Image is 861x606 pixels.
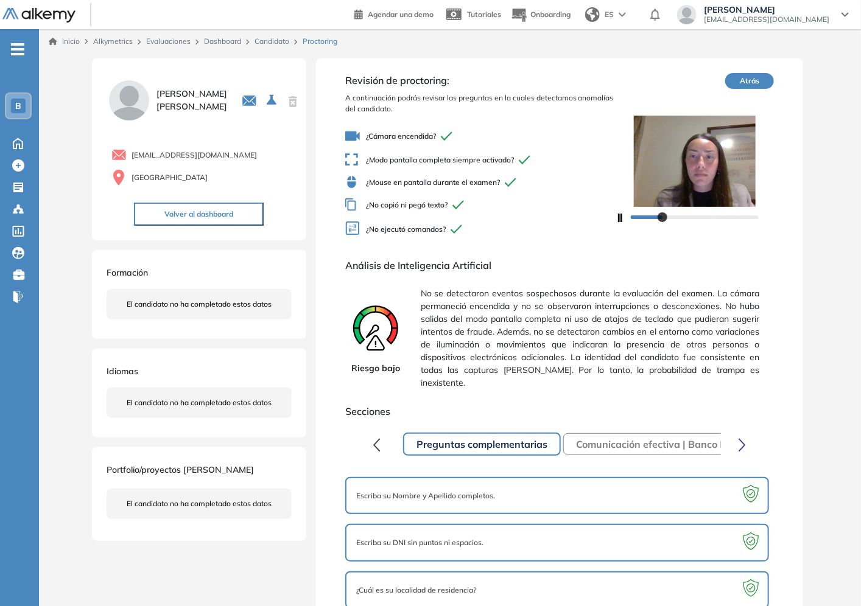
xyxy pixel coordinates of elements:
span: [EMAIL_ADDRESS][DOMAIN_NAME] [704,15,829,24]
button: Seleccione la evaluación activa [262,89,284,111]
a: Evaluaciones [146,37,191,46]
span: ¿Mouse en pantalla durante el examen? [345,176,616,189]
span: Secciones [345,404,774,419]
span: Portfolio/proyectos [PERSON_NAME] [107,464,254,475]
span: Proctoring [303,36,337,47]
span: Onboarding [530,10,571,19]
span: Alkymetrics [93,37,133,46]
img: PROFILE_MENU_LOGO_USER [107,78,152,123]
a: Dashboard [204,37,241,46]
span: ES [605,9,614,20]
span: Tutoriales [467,10,501,19]
button: Volver al dashboard [134,203,264,226]
button: Comunicación efectiva | Banco Provincia [563,433,776,455]
button: Preguntas complementarias [403,433,561,456]
a: Inicio [49,36,80,47]
i: - [11,48,24,50]
span: Análisis de Inteligencia Artificial [345,258,774,273]
span: B [15,101,21,111]
a: Agendar una demo [354,6,434,21]
span: Revisión de proctoring: [345,73,616,88]
a: Candidato [255,37,289,46]
span: ¿Cámara encendida? [345,129,616,144]
span: El candidato no ha completado estos datos [127,498,272,509]
span: Agendar una demo [368,10,434,19]
span: Formación [107,267,148,278]
span: El candidato no ha completado estos datos [127,397,272,408]
span: Idiomas [107,366,138,377]
span: [GEOGRAPHIC_DATA] [132,172,208,183]
button: Onboarding [511,2,571,28]
span: A continuación podrás revisar las preguntas en la cuales detectamos anomalías del candidato. [345,92,616,114]
span: ¿Modo pantalla completa siempre activado? [345,153,616,166]
span: Riesgo bajo [351,362,400,375]
span: El candidato no ha completado estos datos [127,299,272,310]
span: [PERSON_NAME] [704,5,829,15]
span: Escriba su DNI sin puntos ni espacios. [356,537,483,548]
span: ¿Cuál es su localidad de residencia? [356,585,476,596]
img: arrow [619,12,626,17]
span: [EMAIL_ADDRESS][DOMAIN_NAME] [132,150,257,161]
button: Atrás [725,73,774,89]
img: Logo [2,8,76,23]
span: [PERSON_NAME] [PERSON_NAME] [156,88,227,113]
span: Escriba su Nombre y Apellido completos. [356,490,495,501]
img: world [585,7,600,22]
span: No se detectaron eventos sospechosos durante la evaluación del examen. La cámara permaneció encen... [421,282,759,394]
span: ¿No copió ni pegó texto? [345,198,616,211]
span: ¿No ejecutó comandos? [345,221,616,239]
